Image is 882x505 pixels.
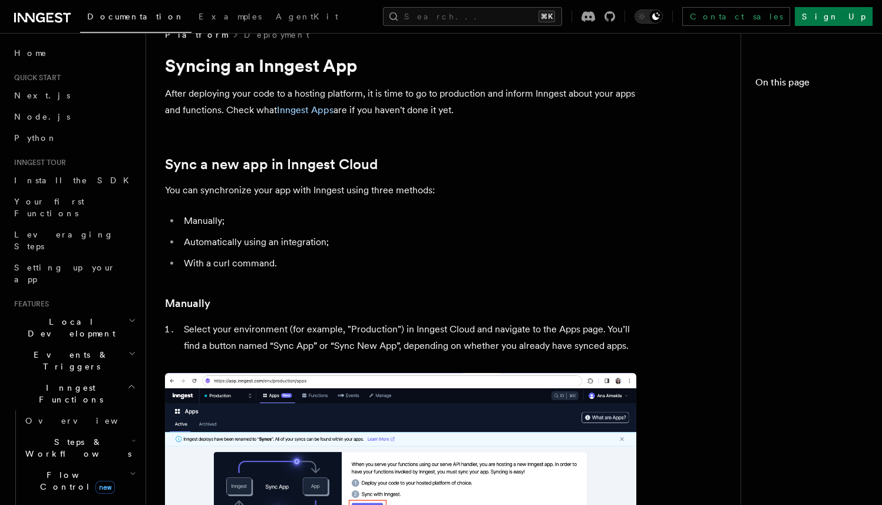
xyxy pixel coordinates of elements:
[14,133,57,143] span: Python
[165,85,636,118] p: After deploying your code to a hosting platform, it is time to go to production and inform Innges...
[14,230,114,251] span: Leveraging Steps
[21,469,130,493] span: Flow Control
[774,321,868,368] span: When to resync Vercel apps manually
[762,271,868,316] a: How and when to resync an app
[165,182,636,199] p: You can synchronize your app with Inngest using three methods:
[14,112,70,121] span: Node.js
[180,234,636,250] li: Automatically using an integration;
[767,132,868,179] span: Sync a new app in Inngest Cloud
[21,431,138,464] button: Steps & Workflows
[9,42,138,64] a: Home
[9,382,127,405] span: Inngest Functions
[9,377,138,410] button: Inngest Functions
[165,156,378,173] a: Sync a new app in Inngest Cloud
[539,11,555,22] kbd: ⌘K
[769,205,868,250] a: Automatically using an integration
[755,94,868,127] a: Syncing an Inngest App
[9,349,128,372] span: Events & Triggers
[774,210,868,245] span: Automatically using an integration
[762,417,868,438] a: Troubleshooting
[9,170,138,191] a: Install the SDK
[9,73,61,82] span: Quick start
[762,127,868,184] a: Sync a new app in Inngest Cloud
[9,344,138,377] button: Events & Triggers
[25,416,147,425] span: Overview
[774,189,840,200] span: Manually
[165,55,636,76] h1: Syncing an Inngest App
[14,91,70,100] span: Next.js
[9,85,138,106] a: Next.js
[9,127,138,148] a: Python
[9,224,138,257] a: Leveraging Steps
[795,7,873,26] a: Sign Up
[9,311,138,344] button: Local Development
[9,257,138,290] a: Setting up your app
[755,75,868,94] h4: On this page
[9,299,49,309] span: Features
[21,464,138,497] button: Flow Controlnew
[14,263,115,284] span: Setting up your app
[21,410,138,431] a: Overview
[276,12,338,21] span: AgentKit
[180,213,636,229] li: Manually;
[80,4,191,33] a: Documentation
[9,316,128,339] span: Local Development
[774,377,868,412] span: How to resync manually
[769,372,868,417] a: How to resync manually
[14,176,136,185] span: Install the SDK
[9,191,138,224] a: Your first Functions
[191,4,269,32] a: Examples
[769,250,868,271] a: Curl command
[769,316,868,372] a: When to resync Vercel apps manually
[14,47,47,59] span: Home
[87,12,184,21] span: Documentation
[635,9,663,24] button: Toggle dark mode
[760,99,868,123] span: Syncing an Inngest App
[9,106,138,127] a: Node.js
[269,4,345,32] a: AgentKit
[180,321,636,354] li: Select your environment (for example, "Production") in Inngest Cloud and navigate to the Apps pag...
[21,436,131,460] span: Steps & Workflows
[244,29,309,41] a: Deployment
[774,255,867,266] span: Curl command
[682,7,790,26] a: Contact sales
[180,255,636,272] li: With a curl command.
[767,276,868,311] span: How and when to resync an app
[14,197,84,218] span: Your first Functions
[277,104,333,115] a: Inngest Apps
[767,422,875,434] span: Troubleshooting
[165,295,210,312] a: Manually
[383,7,562,26] button: Search...⌘K
[95,481,115,494] span: new
[769,184,868,205] a: Manually
[165,29,227,41] span: Platform
[199,12,262,21] span: Examples
[9,158,66,167] span: Inngest tour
